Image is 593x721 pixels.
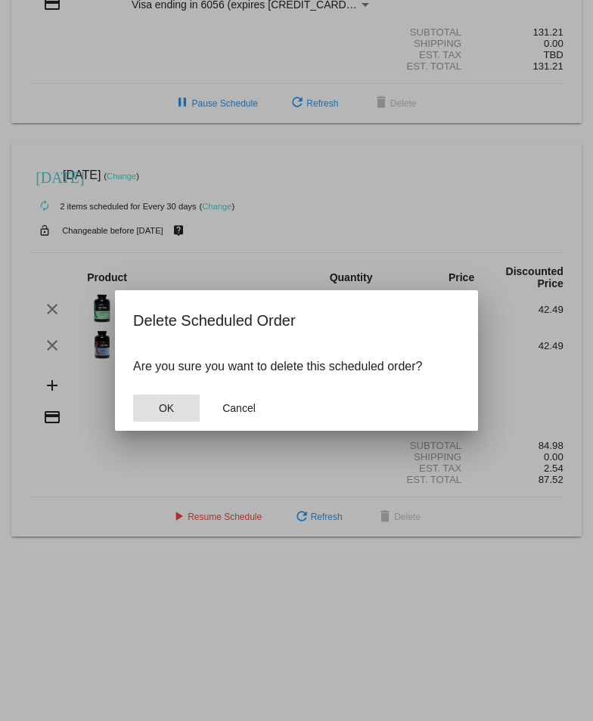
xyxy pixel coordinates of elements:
[133,395,200,422] button: Close dialog
[206,395,272,422] button: Close dialog
[222,402,256,414] span: Cancel
[133,360,460,373] p: Are you sure you want to delete this scheduled order?
[159,402,174,414] span: OK
[133,308,460,333] h2: Delete Scheduled Order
